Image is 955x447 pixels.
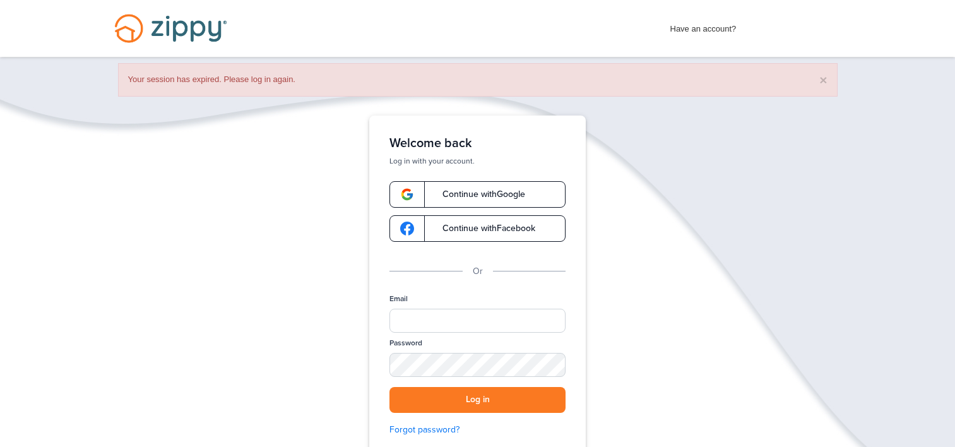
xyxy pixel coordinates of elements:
p: Log in with your account. [389,156,566,166]
span: Continue with Facebook [430,224,535,233]
h1: Welcome back [389,136,566,151]
img: google-logo [400,188,414,201]
label: Email [389,294,408,304]
span: Continue with Google [430,190,525,199]
a: google-logoContinue withGoogle [389,181,566,208]
span: Have an account? [670,16,737,36]
div: Your session has expired. Please log in again. [118,63,838,97]
label: Password [389,338,422,349]
button: × [819,73,827,86]
a: Forgot password? [389,423,566,437]
button: Log in [389,387,566,413]
p: Or [473,265,483,278]
input: Password [389,353,566,377]
img: google-logo [400,222,414,235]
a: google-logoContinue withFacebook [389,215,566,242]
input: Email [389,309,566,333]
